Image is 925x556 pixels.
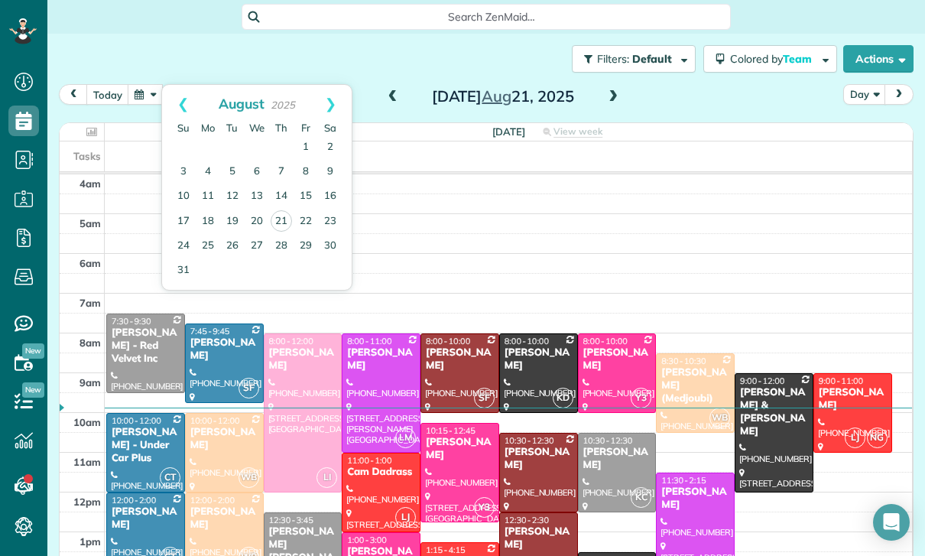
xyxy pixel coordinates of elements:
[505,435,554,446] span: 10:30 - 12:30
[739,386,809,438] div: [PERSON_NAME] & [PERSON_NAME]
[80,535,101,548] span: 1pm
[318,160,342,184] a: 9
[631,388,651,408] span: Y3
[269,234,294,258] a: 28
[426,425,475,436] span: 10:15 - 12:45
[80,217,101,229] span: 5am
[474,497,495,518] span: Y3
[482,86,511,106] span: Aug
[171,160,196,184] a: 3
[583,336,628,346] span: 8:00 - 10:00
[346,466,416,479] div: Cam Dadrass
[245,160,269,184] a: 6
[112,316,151,327] span: 7:30 - 9:30
[346,346,416,372] div: [PERSON_NAME]
[318,234,342,258] a: 30
[160,467,180,488] span: CT
[245,184,269,209] a: 13
[269,160,294,184] a: 7
[112,495,156,506] span: 12:00 - 2:00
[564,45,696,73] a: Filters: Default
[59,84,88,105] button: prev
[492,125,525,138] span: [DATE]
[269,336,313,346] span: 8:00 - 12:00
[318,184,342,209] a: 16
[819,376,863,386] span: 9:00 - 11:00
[80,177,101,190] span: 4am
[271,210,292,232] a: 21
[740,376,784,386] span: 9:00 - 12:00
[660,486,730,512] div: [PERSON_NAME]
[220,160,245,184] a: 5
[505,515,549,525] span: 12:30 - 2:30
[407,88,599,105] h2: [DATE] 21, 2025
[80,257,101,269] span: 6am
[190,506,259,532] div: [PERSON_NAME]
[310,85,352,123] a: Next
[271,99,295,111] span: 2025
[80,297,101,309] span: 7am
[783,52,814,66] span: Team
[269,184,294,209] a: 14
[347,455,391,466] span: 11:00 - 1:00
[347,336,391,346] span: 8:00 - 11:00
[171,234,196,258] a: 24
[245,234,269,258] a: 27
[73,456,101,468] span: 11am
[190,337,259,363] div: [PERSON_NAME]
[22,382,44,398] span: New
[294,135,318,160] a: 1
[301,122,310,134] span: Friday
[843,84,886,105] button: Day
[709,408,730,428] span: WB
[196,184,220,209] a: 11
[597,52,629,66] span: Filters:
[425,436,495,462] div: [PERSON_NAME]
[190,415,240,426] span: 10:00 - 12:00
[318,210,342,234] a: 23
[275,122,287,134] span: Thursday
[190,326,230,337] span: 7:45 - 9:45
[80,376,101,389] span: 9am
[730,52,817,66] span: Colored by
[818,386,888,412] div: [PERSON_NAME]
[660,366,730,405] div: [PERSON_NAME] (Medjoubi)
[111,426,180,465] div: [PERSON_NAME] - Under Car Plus
[220,184,245,209] a: 12
[318,135,342,160] a: 2
[884,84,914,105] button: next
[505,336,549,346] span: 8:00 - 10:00
[220,234,245,258] a: 26
[219,95,265,112] span: August
[220,210,245,234] a: 19
[201,122,215,134] span: Monday
[22,343,44,359] span: New
[162,85,204,123] a: Prev
[239,378,259,398] span: SF
[426,336,470,346] span: 8:00 - 10:00
[111,506,180,532] div: [PERSON_NAME]
[111,327,180,366] div: [PERSON_NAME] - Red Velvet Inc
[196,160,220,184] a: 4
[504,446,573,472] div: [PERSON_NAME]
[661,356,706,366] span: 8:30 - 10:30
[553,125,602,138] span: View week
[873,504,910,541] div: Open Intercom Messenger
[395,507,416,528] span: LJ
[269,515,313,525] span: 12:30 - 3:45
[583,346,652,372] div: [PERSON_NAME]
[843,45,914,73] button: Actions
[474,388,495,408] span: SF
[845,428,865,448] span: LJ
[425,346,495,372] div: [PERSON_NAME]
[171,258,196,283] a: 31
[239,467,259,488] span: WB
[190,426,259,452] div: [PERSON_NAME]
[316,467,337,488] span: LI
[324,122,336,134] span: Saturday
[73,416,101,428] span: 10am
[268,346,338,372] div: [PERSON_NAME]
[73,496,101,508] span: 12pm
[553,388,573,408] span: KD
[347,535,387,545] span: 1:00 - 3:00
